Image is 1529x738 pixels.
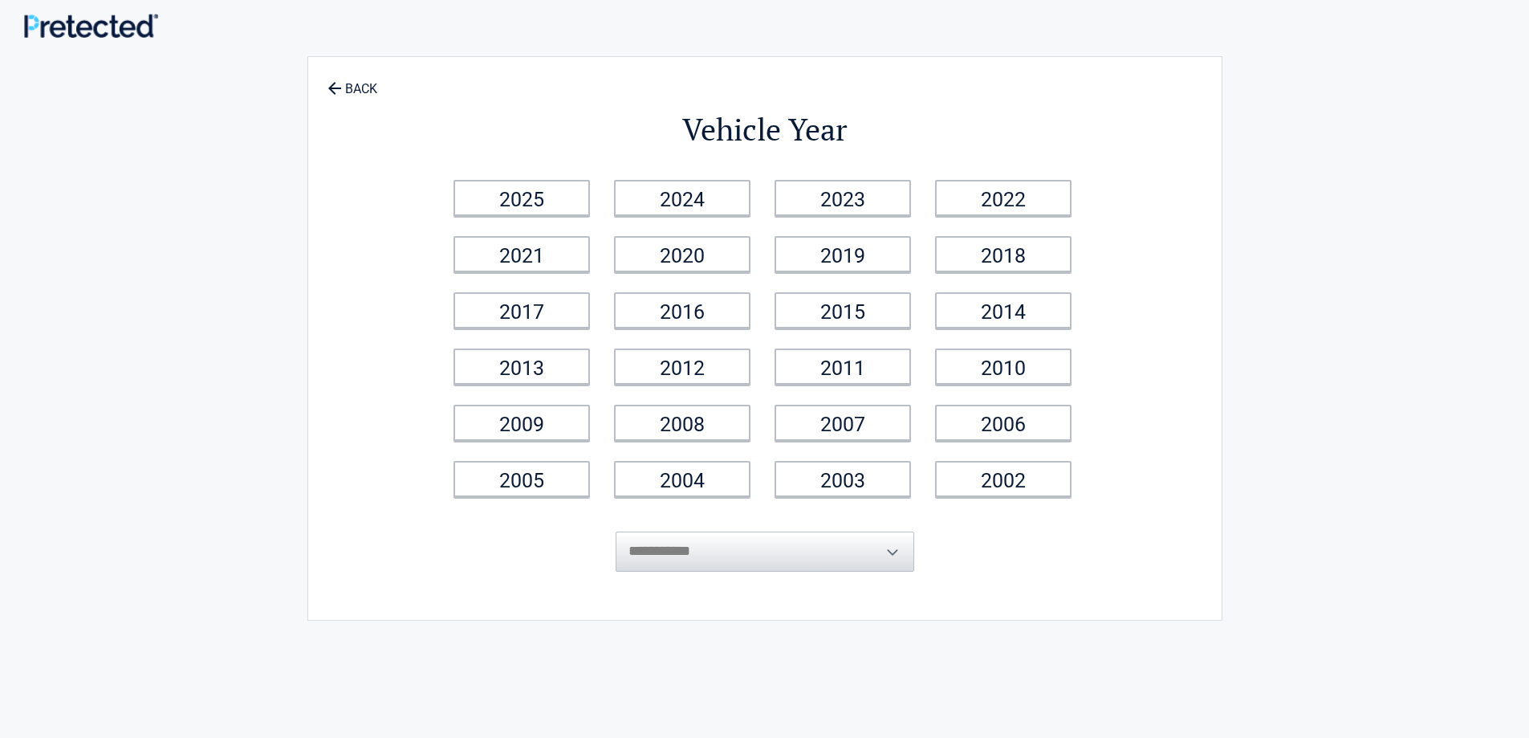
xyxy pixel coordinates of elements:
a: 2013 [453,349,590,385]
a: 2022 [935,180,1072,216]
a: 2002 [935,461,1072,497]
a: 2025 [453,180,590,216]
a: 2015 [775,292,911,328]
a: 2007 [775,405,911,441]
img: Main Logo [24,14,158,38]
a: 2009 [453,405,590,441]
a: 2019 [775,236,911,272]
h2: Vehicle Year [444,109,1086,150]
a: 2012 [614,349,750,385]
a: 2020 [614,236,750,272]
a: 2023 [775,180,911,216]
a: 2008 [614,405,750,441]
a: 2016 [614,292,750,328]
a: 2014 [935,292,1072,328]
a: 2006 [935,405,1072,441]
a: 2011 [775,349,911,385]
a: 2017 [453,292,590,328]
a: 2004 [614,461,750,497]
a: 2021 [453,236,590,272]
a: 2024 [614,180,750,216]
a: 2005 [453,461,590,497]
a: 2003 [775,461,911,497]
a: 2018 [935,236,1072,272]
a: 2010 [935,349,1072,385]
a: BACK [324,67,380,96]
